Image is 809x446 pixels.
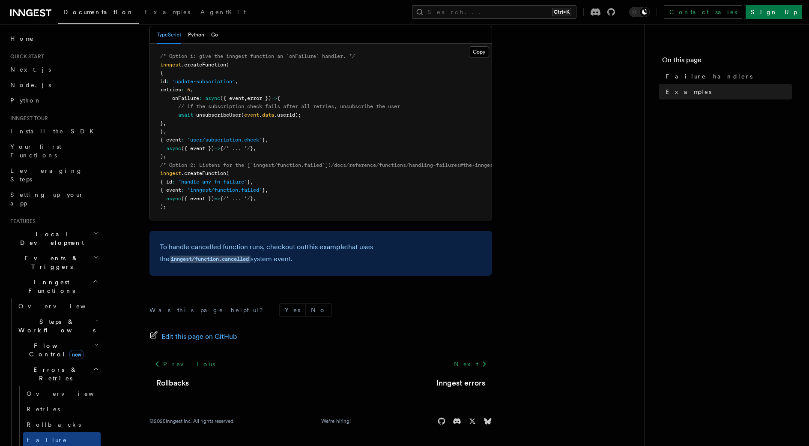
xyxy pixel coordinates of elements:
span: unsubscribeUser [196,112,241,118]
span: "handle-any-fn-failure" [178,179,247,185]
span: Setting up your app [10,191,84,207]
span: "user/subscription.check" [187,137,262,143]
a: Python [7,93,101,108]
a: Edit this page on GitHub [149,331,237,343]
span: , [250,179,253,185]
span: Inngest tour [7,115,48,122]
span: "update-subscription" [172,78,235,84]
button: Events & Triggers [7,250,101,274]
span: await [178,112,193,118]
span: Next.js [10,66,51,73]
span: } [262,187,265,193]
a: Leveraging Steps [7,163,101,187]
span: => [214,196,220,202]
span: } [160,129,163,135]
span: Home [10,34,34,43]
span: Quick start [7,53,44,60]
a: AgentKit [195,3,251,23]
span: Flow Control [15,341,94,359]
span: new [69,350,84,359]
button: Go [211,26,218,44]
a: Sign Up [746,5,802,19]
a: Node.js [7,77,101,93]
span: Python [10,97,42,104]
span: } [247,179,250,185]
span: , [235,78,238,84]
button: Errors & Retries [15,362,101,386]
button: Local Development [7,226,101,250]
span: { [160,70,163,76]
button: Flow Controlnew [15,338,101,362]
span: , [244,95,247,101]
span: . [259,112,262,118]
span: "inngest/function.failed" [187,187,262,193]
span: Install the SDK [10,128,99,135]
a: Previous [149,356,220,372]
div: © 2025 Inngest Inc. All rights reserved. [149,418,235,425]
span: } [160,120,163,126]
code: inngest/function.cancelled [170,256,251,263]
span: Failure handlers [666,72,752,81]
span: ); [160,204,166,210]
span: Features [7,218,36,225]
span: : [181,87,184,93]
span: ( [241,112,244,118]
button: Copy [469,46,489,57]
a: Overview [23,386,101,401]
a: Install the SDK [7,124,101,139]
a: Contact sales [664,5,742,19]
p: To handle cancelled function runs, checkout out that uses the system event. [160,241,482,265]
span: ({ event [220,95,244,101]
span: Node.js [10,81,51,88]
p: Was this page helpful? [149,306,269,314]
span: AgentKit [200,9,246,15]
span: { [220,196,223,202]
span: inngest [160,170,181,176]
span: async [166,196,181,202]
span: { event [160,137,181,143]
a: We're hiring! [321,418,351,425]
span: Documentation [63,9,134,15]
a: Your first Functions [7,139,101,163]
span: async [166,145,181,151]
span: Overview [27,390,115,397]
button: Inngest Functions [7,274,101,298]
a: Examples [139,3,195,23]
a: Retries [23,401,101,417]
span: } [250,145,253,151]
span: ); [160,154,166,160]
button: Toggle dark mode [629,7,650,17]
span: .createFunction [181,170,226,176]
span: { id [160,179,172,185]
span: : [172,179,175,185]
span: Your first Functions [10,143,61,159]
span: Events & Triggers [7,254,93,271]
span: Local Development [7,230,93,247]
span: => [271,95,277,101]
span: ({ event }) [181,196,214,202]
span: : [199,95,202,101]
span: Overview [18,303,107,310]
span: retries [160,87,181,93]
a: Failure handlers [662,69,792,84]
span: /* Option 2: Listens for the [`inngest/function.failed`](/docs/reference/functions/handling-failu... [160,162,757,168]
span: , [265,137,268,143]
span: : [166,78,169,84]
a: Documentation [58,3,139,24]
span: id [160,78,166,84]
span: ({ event }) [181,145,214,151]
button: Yes [280,304,305,316]
span: onFailure [172,95,199,101]
span: , [253,196,256,202]
span: inngest [160,62,181,68]
span: Errors & Retries [15,365,93,383]
kbd: Ctrl+K [552,8,571,16]
span: , [190,87,193,93]
a: inngest/function.cancelled [170,255,251,263]
span: Examples [144,9,190,15]
span: { event [160,187,181,193]
span: ( [226,170,229,176]
button: Search...Ctrl+K [412,5,576,19]
span: Retries [27,406,60,413]
span: Edit this page on GitHub [161,331,237,343]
